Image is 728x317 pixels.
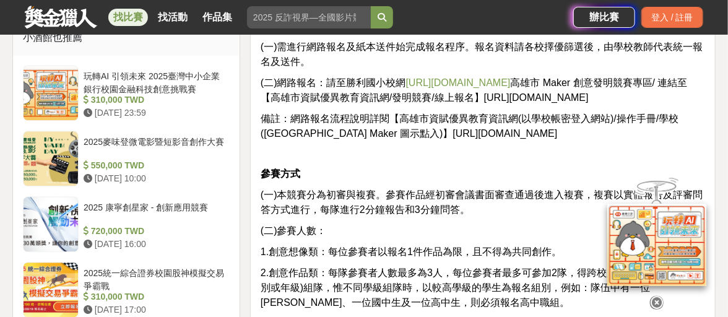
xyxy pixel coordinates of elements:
div: [DATE] 16:00 [84,238,225,251]
div: [DATE] 10:00 [84,172,225,185]
a: 2025麥味登微電影暨短影音創作大賽 550,000 TWD [DATE] 10:00 [23,131,230,186]
span: 2.創意作品類：每隊參賽者人數最多為3人，每位參賽者最多可參加2隊，得跨校跨學級(不同教育階段別或年級)組隊，惟不同學級組隊時，以較高學級的學生為報名組別，例如：隊伍中有一位[PERSON_NA... [261,267,699,308]
div: 550,000 TWD [84,159,225,172]
div: 2025 康寧創星家 - 創新應用競賽 [84,201,225,225]
span: (二)網路報名：請至勝利國小校網 高雄市 Maker 創意發明競賽專區/ 連結至【高雄市資賦優異教育資訊網/發明競賽/線上報名】[URL][DOMAIN_NAME] [261,77,688,103]
div: 小酒館也推薦 [13,20,240,55]
a: 找比賽 [108,9,148,26]
span: (二)參賽人數： [261,225,327,236]
span: 備註：網路報名流程說明詳閱【高雄市資賦優異教育資訊網(以學校帳密登入網站)/操作手冊/學校([GEOGRAPHIC_DATA] Maker 圖示點入)】[URL][DOMAIN_NAME] [261,113,679,139]
input: 2025 反詐視界—全國影片競賽 [247,6,371,28]
div: 玩轉AI 引領未來 2025臺灣中小企業銀行校園金融科技創意挑戰賽 [84,70,225,93]
span: (一)需進行網路報名及紙本送件始完成報名程序。報名資料請各校擇優篩選後，由學校教師代表統一報名及送件。 [261,41,703,67]
a: 作品集 [197,9,237,26]
div: 310,000 TWD [84,93,225,106]
a: [URL][DOMAIN_NAME] [406,77,511,88]
div: 登入 / 註冊 [641,7,703,28]
span: (一)本競賽分為初審與複賽。參賽作品經初審會議書面審查通過後進入複賽，複賽以實體報告及評審問答方式進行，每隊進行2分鐘報告和3分鐘問答。 [261,189,703,215]
a: 2025 康寧創星家 - 創新應用競賽 720,000 TWD [DATE] 16:00 [23,196,230,252]
div: 2025麥味登微電影暨短影音創作大賽 [84,136,225,159]
strong: 參賽方式 [261,168,300,179]
a: 辦比賽 [573,7,635,28]
a: 找活動 [153,9,193,26]
img: d2146d9a-e6f6-4337-9592-8cefde37ba6b.png [607,204,706,286]
div: 2025統一綜合證券校園股神模擬交易爭霸戰 [84,267,225,290]
div: [DATE] 17:00 [84,303,225,316]
span: 1.創意想像類：每位參賽者以報名1件作品為限，且不得為共同創作。 [261,246,561,257]
div: 310,000 TWD [84,290,225,303]
a: 玩轉AI 引領未來 2025臺灣中小企業銀行校園金融科技創意挑戰賽 310,000 TWD [DATE] 23:59 [23,65,230,121]
div: 720,000 TWD [84,225,225,238]
div: [DATE] 23:59 [84,106,225,119]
